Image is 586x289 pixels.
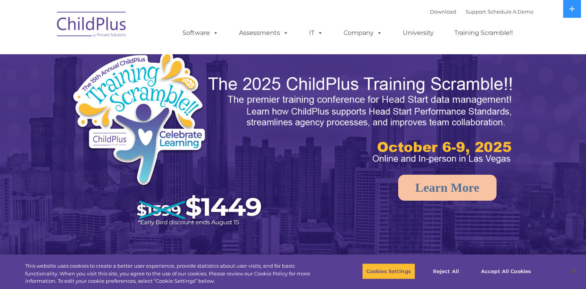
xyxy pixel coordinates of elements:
img: ChildPlus by Procare Solutions [53,6,131,45]
button: Cookies Settings [362,263,415,279]
a: Software [175,25,226,41]
a: Download [430,9,456,15]
button: Close [565,263,582,280]
a: IT [301,25,331,41]
a: Support [466,9,486,15]
button: Reject All [422,263,470,279]
a: Company [336,25,390,41]
button: Accept All Cookies [477,263,535,279]
a: Assessments [231,25,296,41]
a: University [395,25,442,41]
font: | [430,9,533,15]
a: Schedule A Demo [488,9,533,15]
div: This website uses cookies to create a better user experience, provide statistics about user visit... [25,262,322,285]
a: Training Scramble!! [447,25,521,41]
a: Learn More [398,175,497,201]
